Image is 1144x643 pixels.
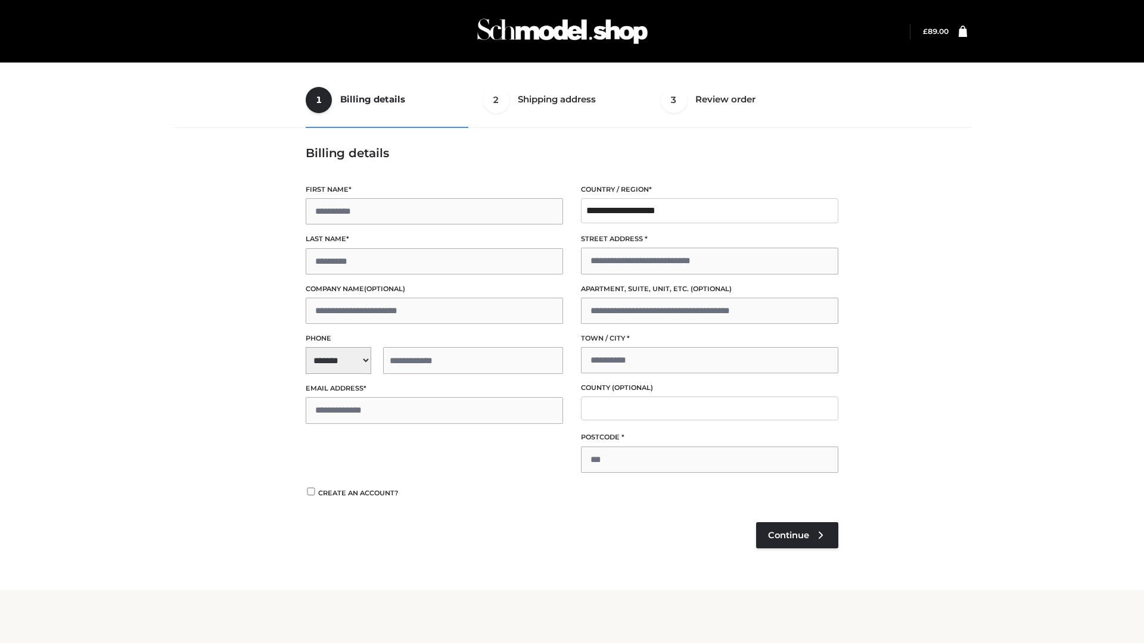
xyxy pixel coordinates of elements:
[923,27,949,36] a: £89.00
[581,184,838,195] label: Country / Region
[612,383,653,392] span: (optional)
[318,489,399,497] span: Create an account?
[581,382,838,394] label: County
[306,184,563,195] label: First name
[306,488,316,495] input: Create an account?
[756,522,838,548] a: Continue
[306,383,563,394] label: Email address
[306,333,563,344] label: Phone
[581,283,838,295] label: Apartment, suite, unit, etc.
[923,27,949,36] bdi: 89.00
[473,8,652,55] img: Schmodel Admin 964
[306,233,563,245] label: Last name
[923,27,928,36] span: £
[581,233,838,245] label: Street address
[306,283,563,295] label: Company name
[306,146,838,160] h3: Billing details
[364,285,405,293] span: (optional)
[581,333,838,344] label: Town / City
[581,432,838,443] label: Postcode
[691,285,732,293] span: (optional)
[768,530,809,541] span: Continue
